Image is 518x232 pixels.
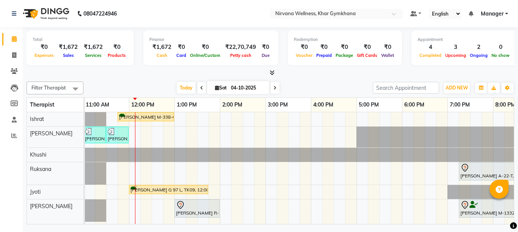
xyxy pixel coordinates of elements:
[334,53,355,58] span: Package
[149,43,174,52] div: ₹1,672
[490,53,512,58] span: No show
[188,43,222,52] div: ₹0
[106,53,128,58] span: Products
[30,130,72,137] span: [PERSON_NAME]
[334,43,355,52] div: ₹0
[468,43,490,52] div: 2
[129,99,156,110] a: 12:00 PM
[229,82,267,94] input: 2025-10-04
[259,43,272,52] div: ₹0
[33,53,56,58] span: Expenses
[448,99,472,110] a: 7:00 PM
[130,186,207,193] div: [PERSON_NAME] G 97 L, TK09, 12:00 PM-01:45 PM, Swedish / Aroma / Deep tissue- 90 min
[355,43,379,52] div: ₹0
[177,82,196,94] span: Today
[30,166,51,172] span: Ruksana
[30,151,46,158] span: Khushi
[30,101,54,108] span: Therapist
[357,99,381,110] a: 5:00 PM
[443,43,468,52] div: 3
[84,99,111,110] a: 11:00 AM
[175,201,219,216] div: [PERSON_NAME] R-94 / Affilated member, TK06, 01:00 PM-02:00 PM, [GEOGRAPHIC_DATA]
[222,43,259,52] div: ₹22,70,749
[379,53,396,58] span: Wallet
[220,99,244,110] a: 2:00 PM
[481,10,504,18] span: Manager
[174,53,188,58] span: Card
[373,82,439,94] input: Search Appointment
[83,3,117,24] b: 08047224946
[418,36,512,43] div: Appointment
[30,188,41,195] span: Jyoti
[460,163,515,179] div: [PERSON_NAME] A-22-T, TK05, 07:15 PM-08:30 PM, Swedish / Aroma / Deep tissue- 60 min
[81,43,106,52] div: ₹1,672
[107,128,128,142] div: [PERSON_NAME] A-17-P, TK02, 11:30 AM-12:00 PM, Regular Nail Polish H/F
[294,36,396,43] div: Redemption
[155,53,169,58] span: Cash
[418,43,443,52] div: 4
[33,43,56,52] div: ₹0
[31,85,66,91] span: Filter Therapist
[402,99,426,110] a: 6:00 PM
[355,53,379,58] span: Gift Cards
[106,43,128,52] div: ₹0
[83,53,104,58] span: Services
[84,128,105,142] div: [PERSON_NAME] A-17-P, TK02, 11:00 AM-11:30 AM, Gel nail polish H/F
[294,43,314,52] div: ₹0
[266,99,290,110] a: 3:00 PM
[30,203,72,210] span: [PERSON_NAME]
[444,83,470,93] button: ADD NEW
[490,43,512,52] div: 0
[314,53,334,58] span: Prepaid
[149,36,272,43] div: Finance
[260,53,272,58] span: Due
[213,85,229,91] span: Sat
[228,53,253,58] span: Petty cash
[418,53,443,58] span: Completed
[468,53,490,58] span: Ongoing
[188,53,222,58] span: Online/Custom
[460,201,515,216] div: [PERSON_NAME] M-1332-O, TK10, 07:15 PM-08:30 PM, Swedish / Aroma / Deep tissue- 60 min
[175,99,199,110] a: 1:00 PM
[446,85,468,91] span: ADD NEW
[33,36,128,43] div: Total
[56,43,81,52] div: ₹1,672
[443,53,468,58] span: Upcoming
[19,3,71,24] img: logo
[379,43,396,52] div: ₹0
[118,113,173,121] div: [PERSON_NAME] M-338-O, TK01, 11:45 AM-01:00 PM, Swedish / Aroma / Deep tissue- 60 min
[314,43,334,52] div: ₹0
[174,43,188,52] div: ₹0
[294,53,314,58] span: Voucher
[311,99,335,110] a: 4:00 PM
[30,116,44,122] span: Ishrat
[61,53,76,58] span: Sales
[493,99,517,110] a: 8:00 PM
